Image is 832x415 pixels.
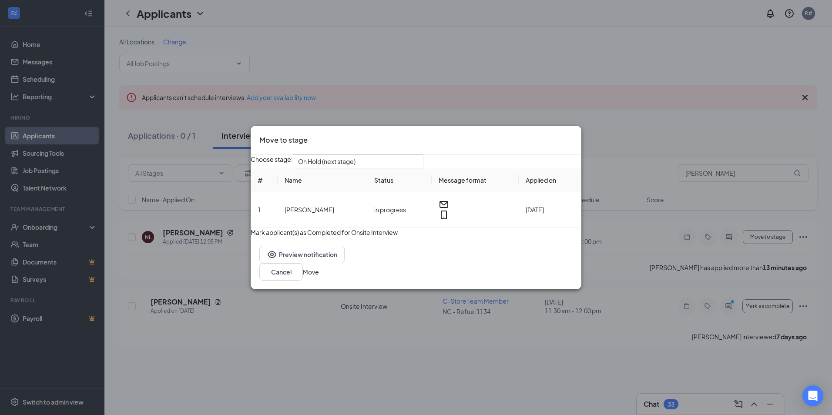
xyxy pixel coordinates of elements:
td: [PERSON_NAME] [278,192,367,228]
span: 1 [258,206,261,214]
svg: Email [439,199,449,210]
p: Mark applicant(s) as Completed for Onsite Interview [251,228,581,237]
th: Message format [432,168,519,192]
svg: Eye [267,249,277,260]
th: # [251,168,278,192]
span: On Hold (next stage) [298,155,356,168]
div: Open Intercom Messenger [802,385,823,406]
button: EyePreview notification [259,246,345,263]
span: Choose stage: [251,154,293,168]
h3: Move to stage [259,134,308,146]
td: [DATE] [519,192,581,228]
th: Name [278,168,367,192]
th: Applied on [519,168,581,192]
th: Status [367,168,432,192]
td: in progress [367,192,432,228]
button: Cancel [259,263,303,281]
svg: MobileSms [439,210,449,220]
button: Move [303,267,319,277]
